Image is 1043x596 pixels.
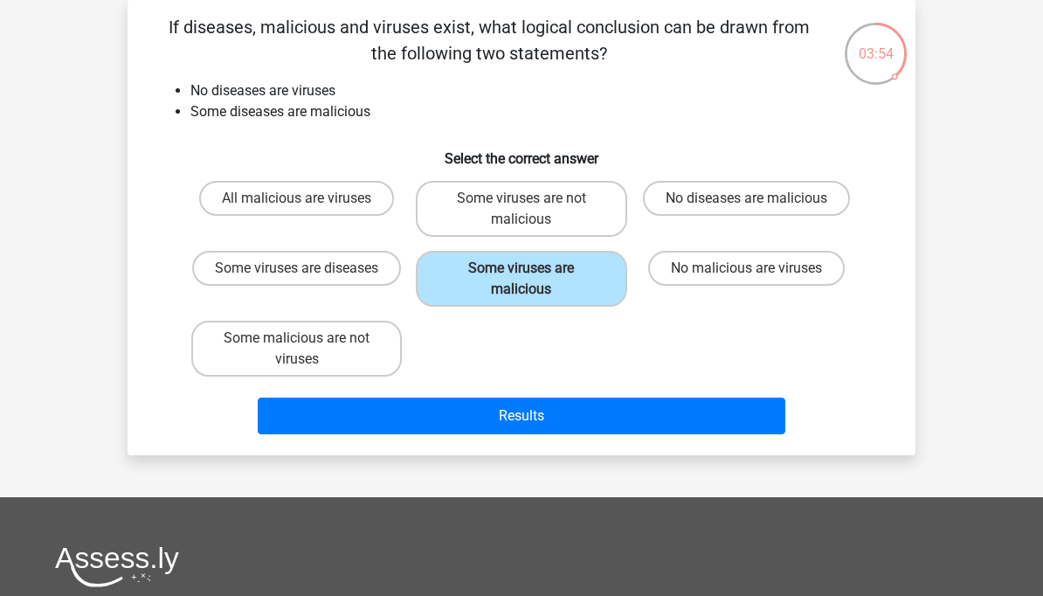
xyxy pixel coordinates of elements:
[55,546,179,587] img: Assessly logo
[155,14,822,66] p: If diseases, malicious and viruses exist, what logical conclusion can be drawn from the following...
[192,251,401,286] label: Some viruses are diseases
[191,321,402,377] label: Some malicious are not viruses
[190,80,888,101] li: No diseases are viruses
[155,136,888,167] h6: Select the correct answer
[199,181,394,216] label: All malicious are viruses
[643,181,850,216] label: No diseases are malicious
[648,251,845,286] label: No malicious are viruses
[843,21,908,65] div: 03:54
[416,251,626,307] label: Some viruses are malicious
[258,398,786,434] button: Results
[190,101,888,122] li: Some diseases are malicious
[416,181,626,237] label: Some viruses are not malicious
